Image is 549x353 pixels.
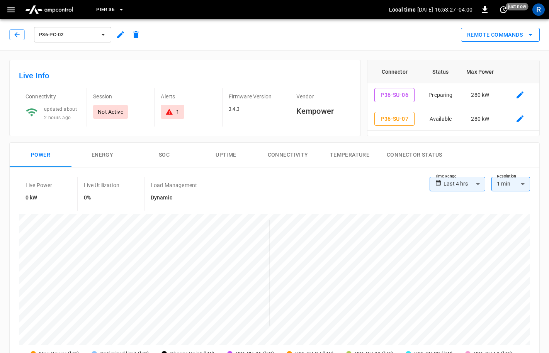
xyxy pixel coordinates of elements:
[435,173,457,179] label: Time Range
[374,88,415,102] button: P36-SU-06
[374,112,415,126] button: P36-SU-07
[381,143,448,167] button: Connector Status
[422,60,460,83] th: Status
[389,6,416,14] p: Local time
[25,194,53,202] h6: 0 kW
[25,181,53,189] p: Live Power
[229,93,284,100] p: Firmware Version
[84,194,119,202] h6: 0%
[93,93,148,100] p: Session
[444,177,485,191] div: Last 4 hrs
[44,106,77,120] span: updated about 2 hours ago
[84,181,119,189] p: Live Utilization
[195,143,257,167] button: Uptime
[296,93,351,100] p: Vendor
[19,69,351,82] h6: Live Info
[459,107,501,131] td: 280 kW
[367,60,422,83] th: Connector
[98,108,123,116] p: Not Active
[422,107,460,131] td: Available
[296,105,351,117] h6: Kempower
[96,5,114,14] span: Pier 36
[417,6,473,14] p: [DATE] 16:53:27 -04:00
[71,143,133,167] button: Energy
[461,28,540,42] div: remote commands options
[506,3,529,10] span: just now
[133,143,195,167] button: SOC
[319,143,381,167] button: Temperature
[39,30,96,39] span: P36-PC-02
[22,2,76,17] img: ampcontrol.io logo
[532,3,545,16] div: profile-icon
[229,106,240,112] span: 3.4.3
[491,177,530,191] div: 1 min
[367,60,539,202] table: connector table
[25,93,80,100] p: Connectivity
[161,93,216,100] p: Alerts
[10,143,71,167] button: Power
[151,194,197,202] h6: Dynamic
[422,83,460,107] td: Preparing
[151,181,197,189] p: Load Management
[93,2,127,17] button: Pier 36
[497,173,516,179] label: Resolution
[422,131,460,155] td: Available
[459,131,501,155] td: 280 kW
[497,3,510,16] button: set refresh interval
[257,143,319,167] button: Connectivity
[459,83,501,107] td: 280 kW
[176,108,179,116] div: 1
[459,60,501,83] th: Max Power
[461,28,540,42] button: Remote Commands
[34,27,111,42] button: P36-PC-02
